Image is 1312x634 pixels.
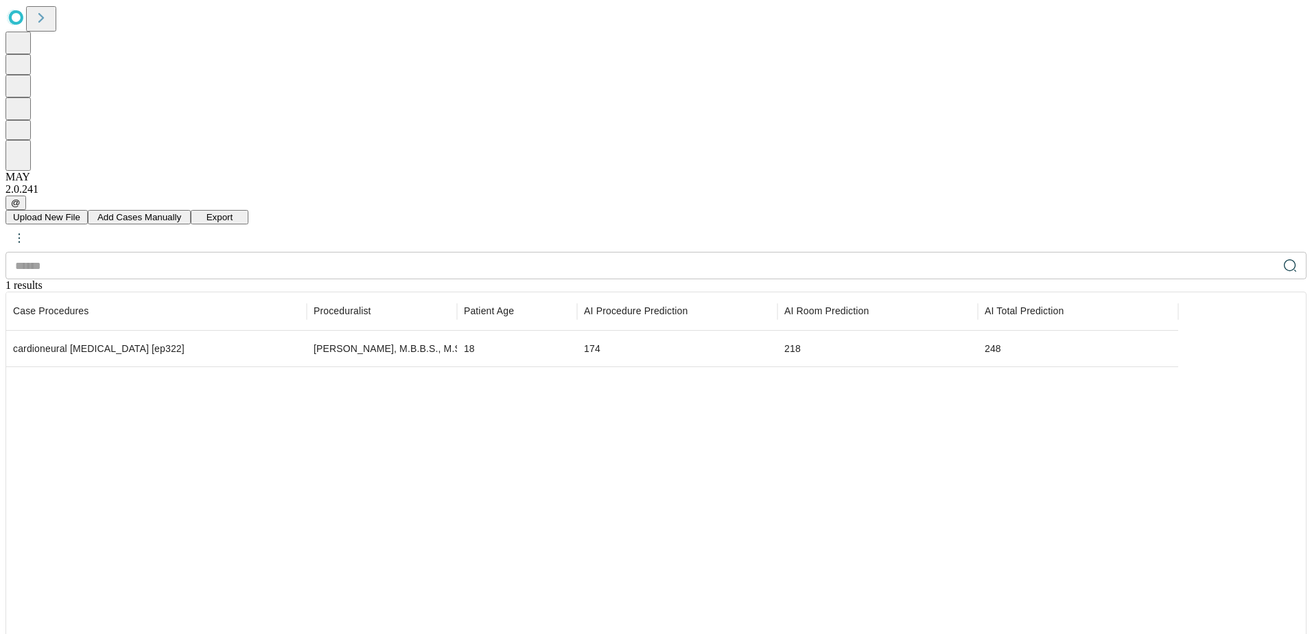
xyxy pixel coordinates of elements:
button: Add Cases Manually [88,210,191,224]
div: 18 [464,331,570,366]
div: MAY [5,171,1307,183]
span: Patient Age [464,304,514,318]
span: 174 [584,343,600,354]
button: kebab-menu [7,226,32,250]
button: Upload New File [5,210,88,224]
span: Time-out to extubation/pocket closure [584,304,688,318]
span: 248 [985,343,1001,354]
div: 2.0.241 [5,183,1307,196]
span: Export [207,212,233,222]
span: 218 [784,343,801,354]
button: @ [5,196,26,210]
span: Upload New File [13,212,80,222]
div: cardioneural [MEDICAL_DATA] [ep322] [13,331,300,366]
span: Includes set-up, patient in-room to patient out-of-room, and clean-up [985,304,1064,318]
span: @ [11,198,21,208]
button: Export [191,210,248,224]
span: Add Cases Manually [97,212,181,222]
span: Patient in room to patient out of room [784,304,869,318]
div: [PERSON_NAME], M.B.B.S., M.S. [1677227] [314,331,450,366]
a: Export [191,211,248,222]
span: 1 results [5,279,43,291]
span: Scheduled procedures [13,304,89,318]
span: Proceduralist [314,304,371,318]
